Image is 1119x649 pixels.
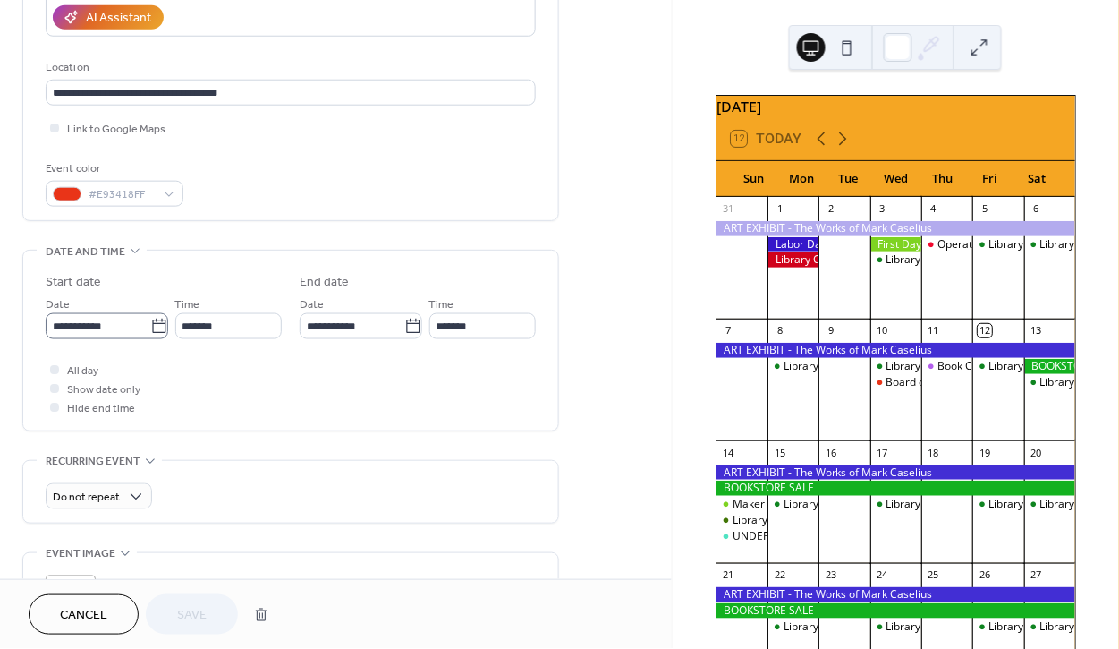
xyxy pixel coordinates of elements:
[988,237,1053,252] div: Library Open
[733,513,797,528] div: Library Open
[67,363,98,381] span: All day
[46,159,180,178] div: Event color
[784,619,848,635] div: Library Open
[777,161,825,197] div: Mon
[1024,237,1075,252] div: Library Open
[767,497,818,512] div: Library Open
[825,161,872,197] div: Tue
[988,359,1053,374] div: Library Open
[870,497,921,512] div: Library Open
[927,446,940,459] div: 18
[988,619,1053,635] div: Library Open
[876,202,889,216] div: 3
[46,453,140,472] span: Recurring event
[716,96,1075,117] div: [DATE]
[886,497,951,512] div: Library Open
[731,161,778,197] div: Sun
[733,529,998,544] div: UNDER THE AWNING Local Area Author Book Signing
[876,324,889,337] div: 10
[300,296,324,315] span: Date
[927,324,940,337] div: 11
[60,607,107,626] span: Cancel
[1030,324,1043,337] div: 13
[29,594,139,635] button: Cancel
[773,202,786,216] div: 1
[870,619,921,635] div: Library Open
[767,619,818,635] div: Library Open
[972,497,1023,512] div: Library Open
[300,273,350,292] div: End date
[1024,497,1075,512] div: Library Open
[733,497,870,512] div: Maker and Growers Market
[716,465,1075,481] div: ART EXHIBIT - The Works of Mark Caselius
[722,568,735,582] div: 21
[784,497,848,512] div: Library Open
[773,446,786,459] div: 15
[773,568,786,582] div: 22
[937,237,1037,252] div: Operations Meeting
[53,488,120,508] span: Do not repeat
[46,273,101,292] div: Start date
[716,481,1075,496] div: BOOKSTORE SALE
[67,121,165,140] span: Link to Google Maps
[972,359,1023,374] div: Library Open
[767,237,818,252] div: Labor Day
[1024,375,1075,390] div: Library Open
[824,202,837,216] div: 2
[824,446,837,459] div: 16
[1040,375,1105,390] div: Library Open
[824,568,837,582] div: 23
[937,359,1055,374] div: Book Club at the Legion
[886,252,951,268] div: Library Open
[1024,619,1075,635] div: Library Open
[716,587,1075,602] div: ART EXHIBIT - The Works of Mark Caselius
[716,603,1075,619] div: BOOKSTORE SALE
[716,343,1075,358] div: ART EXHIBIT - The Works of Mark Caselius
[872,161,920,197] div: Wed
[972,619,1023,635] div: Library Open
[767,252,818,268] div: Library Closed
[1040,237,1105,252] div: Library Open
[978,202,991,216] div: 5
[921,237,972,252] div: Operations Meeting
[1030,568,1043,582] div: 27
[722,202,735,216] div: 31
[46,576,96,626] div: ;
[886,375,1022,390] div: Board of Directors Meeting
[716,221,1075,236] div: ART EXHIBIT - The Works of Mark Caselius
[921,359,972,374] div: Book Club at the Legion
[978,446,991,459] div: 19
[876,568,889,582] div: 24
[46,296,70,315] span: Date
[1013,161,1061,197] div: Sat
[966,161,1013,197] div: Fri
[886,619,951,635] div: Library Open
[927,202,940,216] div: 4
[1030,446,1043,459] div: 20
[920,161,967,197] div: Thu
[824,324,837,337] div: 9
[175,296,200,315] span: Time
[46,58,532,77] div: Location
[978,568,991,582] div: 26
[870,237,921,252] div: First Day of School
[1030,202,1043,216] div: 6
[876,446,889,459] div: 17
[86,10,151,29] div: AI Assistant
[53,5,164,30] button: AI Assistant
[67,400,135,419] span: Hide end time
[429,296,454,315] span: Time
[89,186,155,205] span: #E93418FF
[722,324,735,337] div: 7
[722,446,735,459] div: 14
[716,513,767,528] div: Library Open
[870,375,921,390] div: Board of Directors Meeting
[1040,619,1105,635] div: Library Open
[927,568,940,582] div: 25
[767,359,818,374] div: Library Open
[870,359,921,374] div: Library Open
[978,324,991,337] div: 12
[46,243,125,261] span: Date and time
[716,497,767,512] div: Maker and Growers Market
